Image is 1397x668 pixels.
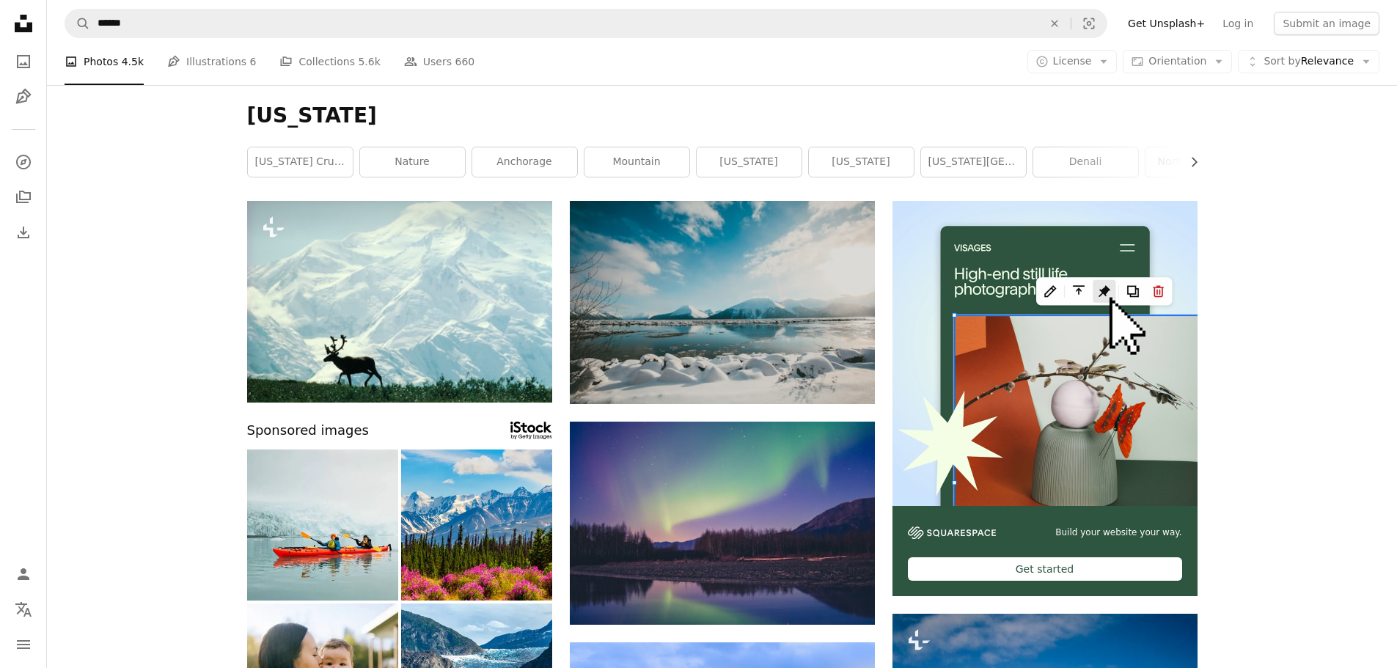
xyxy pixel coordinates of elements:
a: Explore [9,147,38,177]
button: Clear [1038,10,1071,37]
span: 660 [455,54,475,70]
a: Illustrations 6 [167,38,256,85]
button: Search Unsplash [65,10,90,37]
span: Relevance [1264,54,1354,69]
button: scroll list to the right [1181,147,1198,177]
a: northern lights [1145,147,1250,177]
a: [US_STATE] cruise [248,147,353,177]
button: License [1027,50,1118,73]
span: Sort by [1264,55,1300,67]
span: 6 [250,54,257,70]
a: nature [360,147,465,177]
img: Other common names: reindeer (in Europe). Both male and female have antlers. They are migratory a... [247,201,552,403]
a: Photos [9,47,38,76]
a: Other common names: reindeer (in Europe). Both male and female have antlers. They are migratory a... [247,295,552,308]
a: [US_STATE][GEOGRAPHIC_DATA] [921,147,1026,177]
a: mountain [584,147,689,177]
img: Scenic View Of Flowering Plants And Mountains Against Sky [401,449,552,601]
a: Illustrations [9,82,38,111]
button: Sort byRelevance [1238,50,1379,73]
img: northern lights [570,422,875,625]
a: Get Unsplash+ [1119,12,1214,35]
span: Sponsored images [247,420,369,441]
button: Submit an image [1274,12,1379,35]
div: Get started [908,557,1182,581]
span: Build your website your way. [1055,526,1181,539]
a: Download History [9,218,38,247]
button: Language [9,595,38,624]
form: Find visuals sitewide [65,9,1107,38]
a: Build your website your way.Get started [892,201,1198,596]
a: [US_STATE] [697,147,802,177]
a: [US_STATE] [809,147,914,177]
button: Menu [9,630,38,659]
a: northern lights [570,516,875,529]
img: snow covered mountain reflections at daytime [570,201,875,404]
span: License [1053,55,1092,67]
img: Mother and son Kayaking to a glacier in Alaska [247,449,398,601]
a: Users 660 [404,38,474,85]
h1: [US_STATE] [247,103,1198,129]
button: Orientation [1123,50,1232,73]
span: 5.6k [358,54,380,70]
img: file-1723602894256-972c108553a7image [892,201,1198,506]
a: denali [1033,147,1138,177]
a: anchorage [472,147,577,177]
button: Visual search [1071,10,1107,37]
a: Log in [1214,12,1262,35]
img: file-1606177908946-d1eed1cbe4f5image [908,526,996,539]
a: Log in / Sign up [9,559,38,589]
span: Orientation [1148,55,1206,67]
a: Collections [9,183,38,212]
a: snow covered mountain reflections at daytime [570,296,875,309]
a: Collections 5.6k [279,38,380,85]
